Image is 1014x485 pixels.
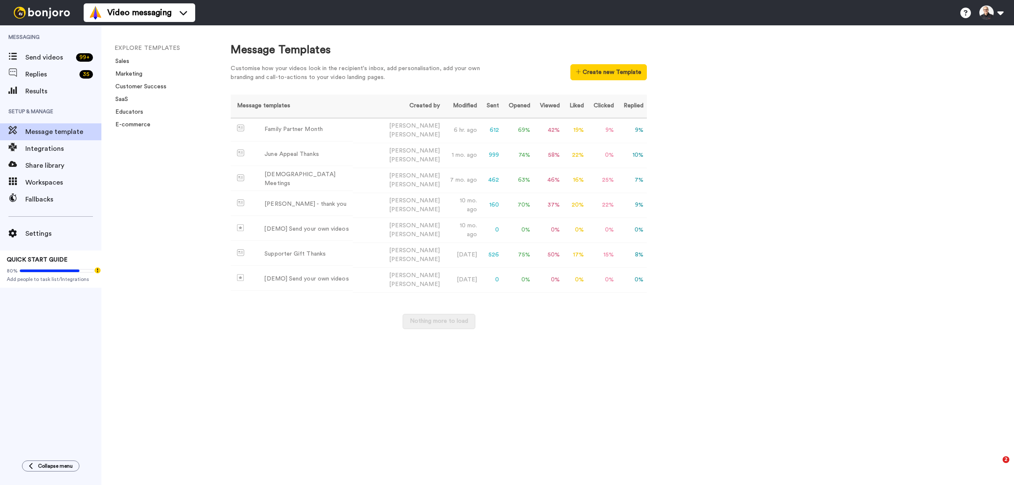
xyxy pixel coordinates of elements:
[587,267,617,292] td: 0 %
[570,64,647,80] button: Create new Template
[403,314,475,329] button: Nothing more to load
[264,200,346,209] div: [PERSON_NAME] - thank you
[617,243,647,267] td: 8 %
[443,267,481,292] td: [DATE]
[107,7,172,19] span: Video messaging
[25,86,101,96] span: Results
[264,150,319,159] div: June Appeal Thanks
[237,249,244,256] img: Message-temps.svg
[110,96,128,102] a: SaaS
[502,243,534,267] td: 75 %
[231,95,352,118] th: Message templates
[480,118,502,143] td: 612
[480,267,502,292] td: 0
[480,218,502,243] td: 0
[264,250,326,259] div: Supporter Gift Thanks
[237,125,244,131] img: Message-temps.svg
[617,118,647,143] td: 9 %
[264,125,323,134] div: Family Partner Month
[389,182,440,188] span: [PERSON_NAME]
[617,168,647,193] td: 7 %
[587,118,617,143] td: 9 %
[502,168,534,193] td: 63 %
[443,218,481,243] td: 10 mo. ago
[502,95,534,118] th: Opened
[25,69,76,79] span: Replies
[237,224,244,231] img: demo-template.svg
[443,95,481,118] th: Modified
[443,118,481,143] td: 6 hr. ago
[563,143,587,168] td: 22 %
[353,193,443,218] td: [PERSON_NAME]
[563,267,587,292] td: 0 %
[25,144,101,154] span: Integrations
[237,199,244,206] img: Message-temps.svg
[353,168,443,193] td: [PERSON_NAME]
[237,150,244,156] img: Message-temps.svg
[563,193,587,218] td: 20 %
[480,168,502,193] td: 462
[25,177,101,188] span: Workspaces
[25,52,73,63] span: Send videos
[1003,456,1009,463] span: 2
[110,84,166,90] a: Customer Success
[534,267,563,292] td: 0 %
[38,463,73,469] span: Collapse menu
[502,143,534,168] td: 74 %
[502,218,534,243] td: 0 %
[264,275,349,283] div: [DEMO] Send your own videos
[237,274,244,281] img: demo-template.svg
[389,132,440,138] span: [PERSON_NAME]
[25,194,101,204] span: Fallbacks
[22,460,79,471] button: Collapse menu
[25,127,101,137] span: Message template
[563,243,587,267] td: 17 %
[353,143,443,168] td: [PERSON_NAME]
[587,95,617,118] th: Clicked
[534,243,563,267] td: 50 %
[114,44,229,53] li: EXPLORE TEMPLATES
[94,267,101,274] div: Tooltip anchor
[353,95,443,118] th: Created by
[7,257,68,263] span: QUICK START GUIDE
[231,42,647,58] div: Message Templates
[480,143,502,168] td: 999
[389,157,440,163] span: [PERSON_NAME]
[264,170,349,188] div: [DEMOGRAPHIC_DATA] Meetings
[534,218,563,243] td: 0 %
[10,7,74,19] img: bj-logo-header-white.svg
[443,168,481,193] td: 7 mo. ago
[237,174,244,181] img: Message-temps.svg
[110,58,129,64] a: Sales
[563,218,587,243] td: 0 %
[443,243,481,267] td: [DATE]
[264,225,349,234] div: [DEMO] Send your own videos
[502,193,534,218] td: 70 %
[587,143,617,168] td: 0 %
[389,207,440,213] span: [PERSON_NAME]
[563,118,587,143] td: 19 %
[480,193,502,218] td: 160
[563,95,587,118] th: Liked
[389,256,440,262] span: [PERSON_NAME]
[353,218,443,243] td: [PERSON_NAME]
[443,143,481,168] td: 1 mo. ago
[79,70,93,79] div: 35
[587,168,617,193] td: 25 %
[985,456,1006,477] iframe: Intercom live chat
[534,193,563,218] td: 37 %
[25,161,101,171] span: Share library
[76,53,93,62] div: 99 +
[389,281,440,287] span: [PERSON_NAME]
[587,218,617,243] td: 0 %
[587,243,617,267] td: 15 %
[110,71,142,77] a: Marketing
[534,118,563,143] td: 42 %
[89,6,102,19] img: vm-color.svg
[617,143,647,168] td: 10 %
[502,118,534,143] td: 69 %
[353,267,443,292] td: [PERSON_NAME]
[563,168,587,193] td: 16 %
[534,143,563,168] td: 58 %
[534,168,563,193] td: 46 %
